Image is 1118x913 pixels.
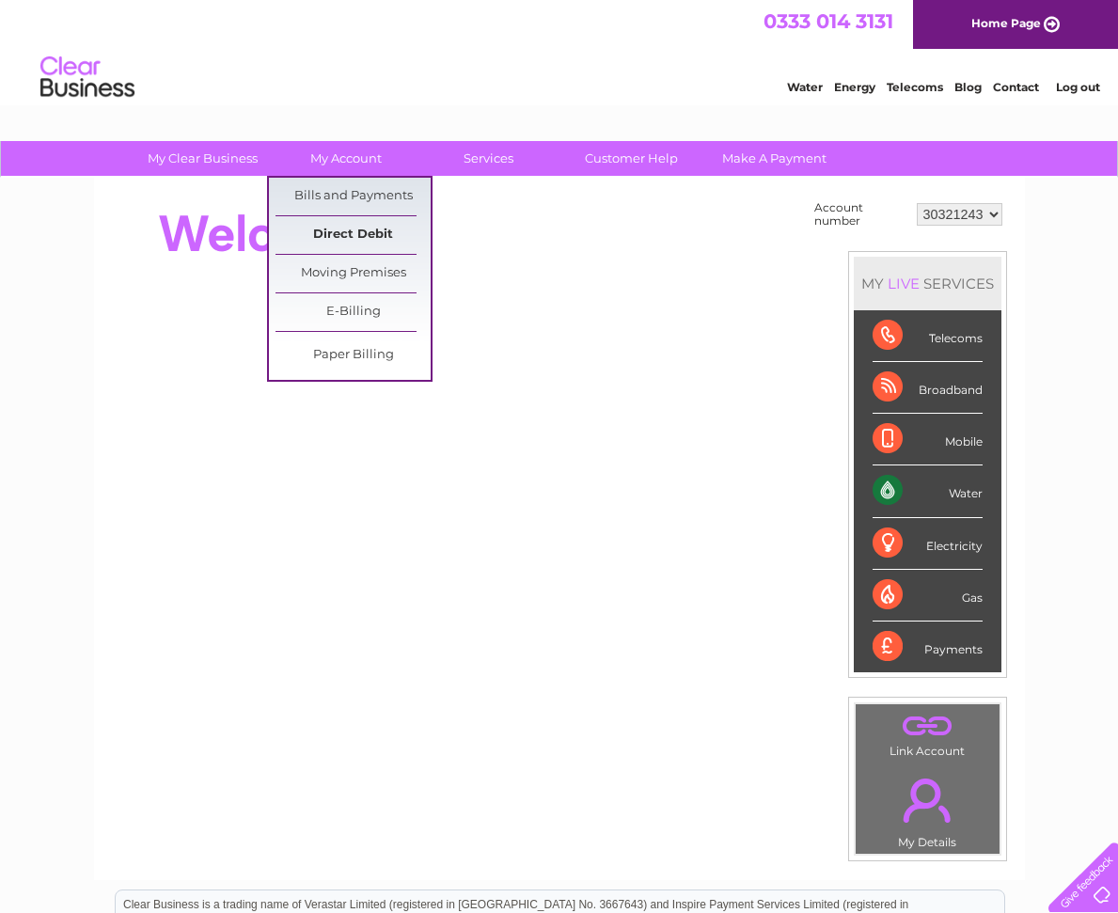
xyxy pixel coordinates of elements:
[1056,80,1100,94] a: Log out
[787,80,823,94] a: Water
[860,709,995,742] a: .
[873,414,983,465] div: Mobile
[810,197,912,232] td: Account number
[764,9,893,33] a: 0333 014 3131
[860,767,995,833] a: .
[887,80,943,94] a: Telecoms
[276,293,431,331] a: E-Billing
[276,178,431,215] a: Bills and Payments
[411,141,566,176] a: Services
[116,10,1004,91] div: Clear Business is a trading name of Verastar Limited (registered in [GEOGRAPHIC_DATA] No. 3667643...
[873,622,983,672] div: Payments
[276,255,431,292] a: Moving Premises
[873,570,983,622] div: Gas
[697,141,852,176] a: Make A Payment
[873,465,983,517] div: Water
[854,257,1001,310] div: MY SERVICES
[276,337,431,374] a: Paper Billing
[834,80,875,94] a: Energy
[873,518,983,570] div: Electricity
[268,141,423,176] a: My Account
[873,310,983,362] div: Telecoms
[39,49,135,106] img: logo.png
[884,275,923,292] div: LIVE
[855,763,1000,855] td: My Details
[276,216,431,254] a: Direct Debit
[125,141,280,176] a: My Clear Business
[873,362,983,414] div: Broadband
[554,141,709,176] a: Customer Help
[954,80,982,94] a: Blog
[855,703,1000,763] td: Link Account
[993,80,1039,94] a: Contact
